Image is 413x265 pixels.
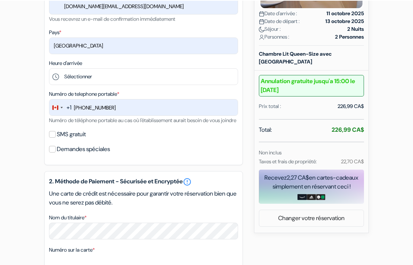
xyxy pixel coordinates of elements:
[57,128,86,139] label: SMS gratuit
[259,157,317,164] small: Taxes et frais de propriété:
[259,102,281,109] div: Prix total :
[316,193,325,199] img: uber-uber-eats-card.png
[259,173,364,190] div: Recevez en cartes-cadeaux simplement en réservant ceci !
[49,89,119,97] label: Numéro de telephone portable
[49,116,236,123] small: Numéro de téléphone portable au cas où l'établissement aurait besoin de vous joindre
[49,177,238,186] h5: 2. Méthode de Paiement - Sécurisée et Encryptée
[259,18,264,24] img: calendar.svg
[49,245,95,253] label: Numéro sur la carte
[338,102,364,109] div: 226,99 CA$
[183,177,192,186] a: error_outline
[297,193,307,199] img: amazon-card-no-text.png
[259,125,272,134] span: Total:
[259,24,281,32] span: Séjour :
[49,28,61,36] label: Pays
[307,193,316,199] img: adidas-card.png
[57,143,110,154] label: Demandes spéciales
[259,148,282,155] small: Non inclus
[259,17,300,24] span: Date de départ :
[347,24,364,32] strong: 2 Nuits
[341,157,364,164] small: 22,70 CA$
[259,26,264,32] img: moon.svg
[49,99,71,115] button: Change country, selected Canada (+1)
[259,50,332,64] b: Chambre Lit Queen-Size avec [GEOGRAPHIC_DATA]
[49,98,238,115] input: 506-234-5678
[326,9,364,17] strong: 11 octobre 2025
[259,74,364,96] b: Annulation gratuite jusqu'a 15:00 le [DATE]
[259,10,264,16] img: calendar.svg
[49,213,87,221] label: Nom du titulaire
[49,189,238,206] p: Une carte de crédit est nécessaire pour garantir votre réservation bien que vous ne serez pas déb...
[259,9,297,17] span: Date d'arrivée :
[335,32,364,40] strong: 2 Personnes
[287,173,309,181] span: 2,27 CA$
[259,32,289,40] span: Personnes :
[259,34,264,39] img: user_icon.svg
[332,125,364,133] strong: 226,99 CA$
[325,17,364,24] strong: 13 octobre 2025
[49,15,175,22] small: Vous recevrez un e-mail de confirmation immédiatement
[49,59,82,66] label: Heure d'arrivée
[66,102,71,111] div: +1
[259,210,364,225] a: Changer votre réservation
